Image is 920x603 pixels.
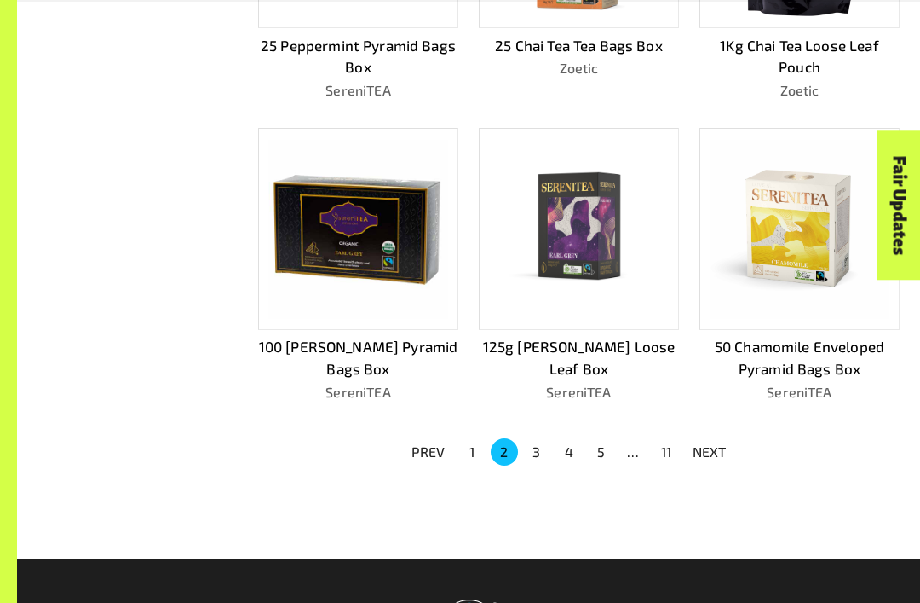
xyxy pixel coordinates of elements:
[523,438,550,466] button: Go to page 3
[699,382,900,403] p: SereniTEA
[699,80,900,101] p: Zoetic
[699,128,900,403] a: 50 Chamomile Enveloped Pyramid Bags BoxSereniTEA
[258,336,458,380] p: 100 [PERSON_NAME] Pyramid Bags Box
[699,336,900,380] p: 50 Chamomile Enveloped Pyramid Bags Box
[682,437,737,467] button: NEXT
[491,438,518,466] button: page 2
[588,438,615,466] button: Go to page 5
[620,442,647,462] div: …
[401,437,456,467] button: PREV
[479,128,679,403] a: 125g [PERSON_NAME] Loose Leaf BoxSereniTEA
[258,382,458,403] p: SereniTEA
[479,382,679,403] p: SereniTEA
[458,438,486,466] button: Go to page 1
[479,336,679,380] p: 125g [PERSON_NAME] Loose Leaf Box
[411,442,446,462] p: PREV
[258,128,458,403] a: 100 [PERSON_NAME] Pyramid Bags BoxSereniTEA
[555,438,583,466] button: Go to page 4
[479,35,679,57] p: 25 Chai Tea Tea Bags Box
[258,35,458,78] p: 25 Peppermint Pyramid Bags Box
[479,58,679,78] p: Zoetic
[653,438,680,466] button: Go to page 11
[258,80,458,101] p: SereniTEA
[693,442,727,462] p: NEXT
[699,35,900,78] p: 1Kg Chai Tea Loose Leaf Pouch
[401,437,737,467] nav: pagination navigation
